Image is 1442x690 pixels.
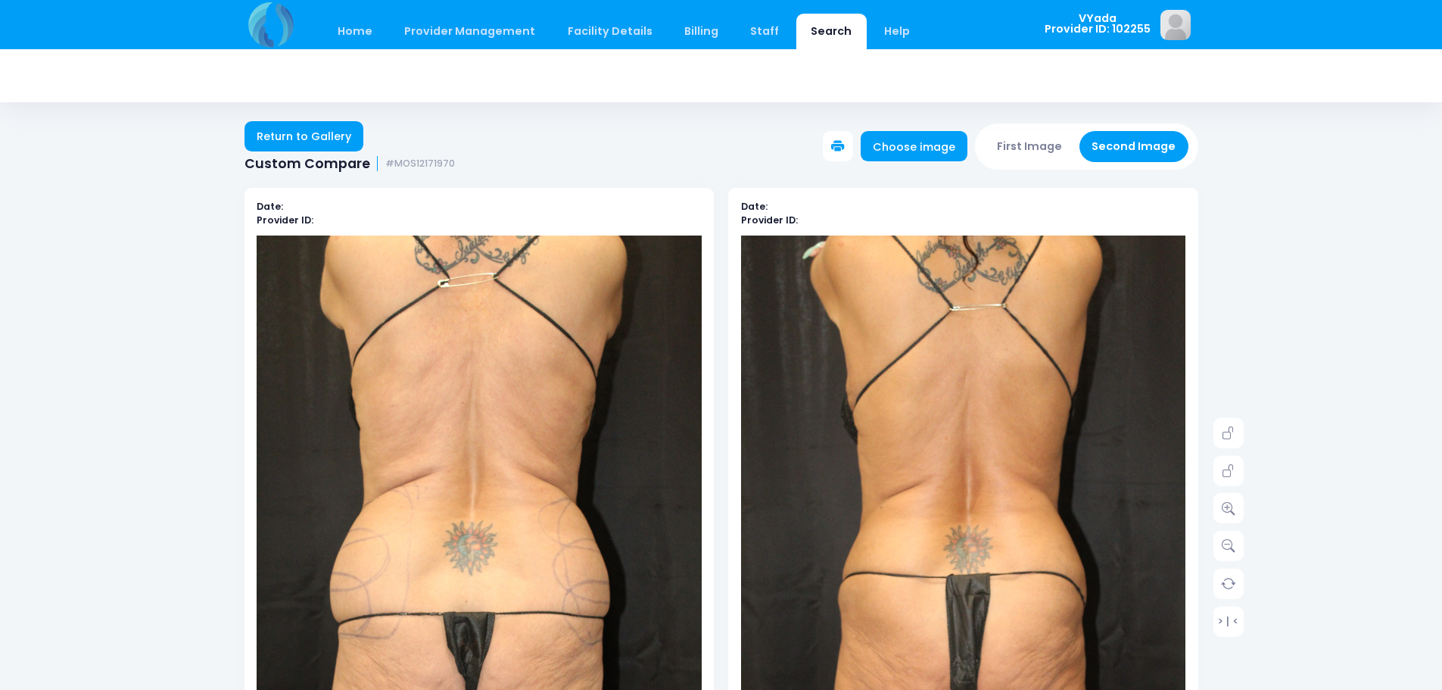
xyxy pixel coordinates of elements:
[1079,131,1188,162] button: Second Image
[257,214,313,226] b: Provider ID:
[736,14,794,49] a: Staff
[385,158,455,170] small: #MOS12171970
[1045,13,1151,35] span: VYada Provider ID: 102255
[390,14,550,49] a: Provider Management
[257,200,283,213] b: Date:
[796,14,867,49] a: Search
[741,214,798,226] b: Provider ID:
[669,14,733,49] a: Billing
[1160,10,1191,40] img: image
[553,14,667,49] a: Facility Details
[985,131,1075,162] button: First Image
[741,200,768,213] b: Date:
[861,131,968,161] a: Choose image
[869,14,924,49] a: Help
[323,14,388,49] a: Home
[1213,606,1244,636] a: > | <
[244,121,364,151] a: Return to Gallery
[244,156,370,172] span: Custom Compare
